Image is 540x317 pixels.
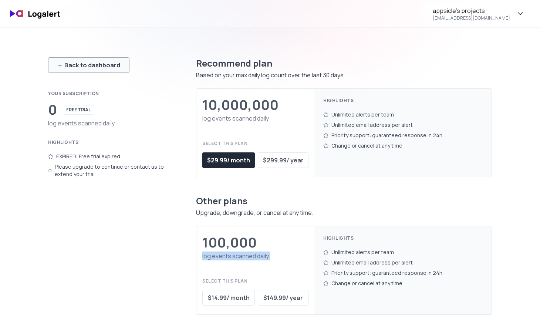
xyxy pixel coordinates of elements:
div: ← Back to dashboard [57,61,120,70]
div: $ 149.99 / year [263,293,303,302]
div: Unlimited email address per alert [323,257,483,268]
div: 0 [48,102,57,117]
button: $29.99/ month [202,152,255,168]
div: Select this plan [202,278,308,284]
div: Unlimited alerts per team [323,247,483,257]
button: $299.99/ year [258,152,308,168]
div: Highlights [323,235,483,241]
div: Other plans [196,195,492,207]
div: $ 299.99 / year [263,156,304,165]
div: Upgrade, downgrade, or cancel at any time. [196,208,492,217]
div: appsicle's projects [433,6,485,15]
div: EXPIRED: Free trial expired [48,151,166,162]
div: Please upgrade to continue or contact us to extend your trial [48,162,166,179]
div: log events scanned daily [202,252,308,260]
div: Change or cancel at any time [323,278,483,289]
button: $14.99/ month [202,290,255,306]
div: log events scanned daily [48,119,166,128]
button: ← Back to dashboard [48,57,129,73]
div: $ 29.99 / month [207,156,250,165]
div: $ 14.99 / month [208,293,250,302]
div: Unlimited email address per alert [323,120,483,130]
div: [EMAIL_ADDRESS][DOMAIN_NAME] [433,15,510,21]
div: Highlights [323,98,483,104]
button: appsicle's projects[EMAIL_ADDRESS][DOMAIN_NAME] [423,3,534,24]
div: Priority support: guaranteed response in 24h [323,130,483,141]
div: Unlimited alerts per team [323,109,483,120]
div: Your subscription [48,91,166,97]
div: Based on your max daily log count over the last 30 days [196,71,492,80]
div: 10,000,000 [202,98,279,112]
button: $149.99/ year [258,290,308,306]
div: Change or cancel at any time [323,141,483,151]
div: Highlights [48,139,166,145]
div: Priority support: guaranteed response in 24h [323,268,483,278]
div: 100,000 [202,235,257,250]
div: FREE TRIAL [63,105,94,115]
div: Recommend plan [196,57,492,69]
img: logo [6,5,65,23]
div: log events scanned daily [202,114,308,123]
div: Select this plan [202,141,308,146]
